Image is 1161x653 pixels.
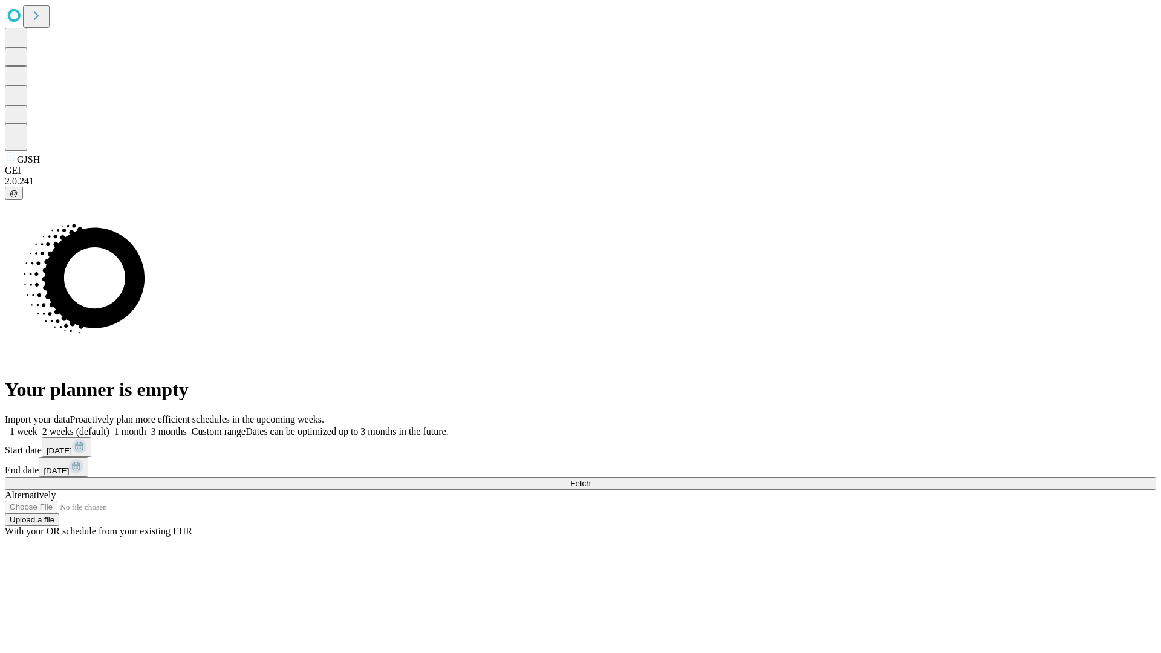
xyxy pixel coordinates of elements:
span: 1 week [10,426,37,437]
span: @ [10,189,18,198]
span: 2 weeks (default) [42,426,109,437]
span: 3 months [151,426,187,437]
div: End date [5,457,1156,477]
div: 2.0.241 [5,176,1156,187]
span: Custom range [192,426,246,437]
div: GEI [5,165,1156,176]
button: [DATE] [42,437,91,457]
div: Start date [5,437,1156,457]
span: Dates can be optimized up to 3 months in the future. [246,426,448,437]
span: 1 month [114,426,146,437]
span: Proactively plan more efficient schedules in the upcoming weeks. [70,414,324,424]
span: GJSH [17,154,40,164]
button: [DATE] [39,457,88,477]
button: Upload a file [5,513,59,526]
span: Import your data [5,414,70,424]
button: Fetch [5,477,1156,490]
h1: Your planner is empty [5,378,1156,401]
span: Fetch [570,479,590,488]
span: [DATE] [47,446,72,455]
span: With your OR schedule from your existing EHR [5,526,192,536]
span: Alternatively [5,490,56,500]
button: @ [5,187,23,200]
span: [DATE] [44,466,69,475]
